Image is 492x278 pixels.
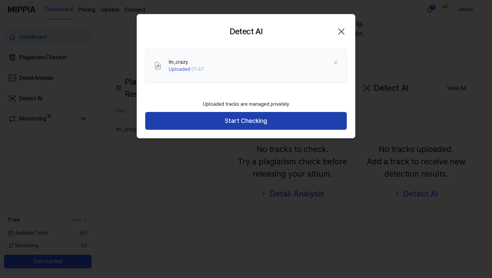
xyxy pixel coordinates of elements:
[145,112,347,130] button: Start Checking
[154,62,162,70] img: File Select
[169,59,204,66] div: Im_crazy
[199,97,293,112] div: Uploaded tracks are managed privately
[230,25,263,38] h2: Detect AI
[169,66,204,73] div: · 01:47
[169,66,190,72] span: Uploaded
